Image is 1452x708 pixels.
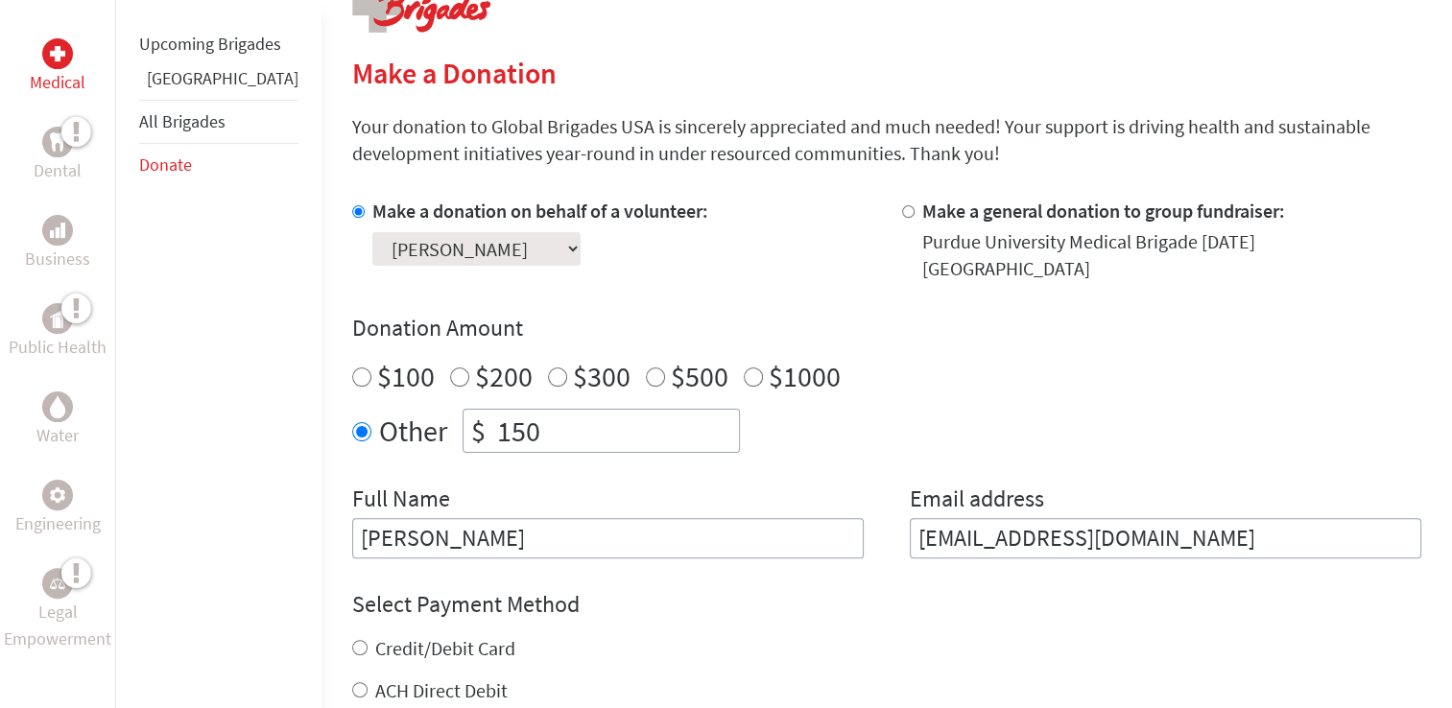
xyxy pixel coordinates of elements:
[464,410,493,452] div: $
[50,46,65,61] img: Medical
[50,223,65,238] img: Business
[922,228,1421,282] div: Purdue University Medical Brigade [DATE] [GEOGRAPHIC_DATA]
[25,215,90,272] a: BusinessBusiness
[352,56,1421,90] h2: Make a Donation
[36,422,79,449] p: Water
[50,578,65,589] img: Legal Empowerment
[769,358,841,394] label: $1000
[42,38,73,69] div: Medical
[42,480,73,510] div: Engineering
[910,484,1044,518] label: Email address
[34,127,82,184] a: DentalDental
[379,409,447,453] label: Other
[9,303,107,361] a: Public HealthPublic Health
[352,313,1421,343] h4: Donation Amount
[671,358,728,394] label: $500
[50,487,65,503] img: Engineering
[147,67,298,89] a: [GEOGRAPHIC_DATA]
[352,518,864,558] input: Enter Full Name
[42,391,73,422] div: Water
[910,518,1421,558] input: Your Email
[922,199,1285,223] label: Make a general donation to group fundraiser:
[42,568,73,599] div: Legal Empowerment
[139,110,226,132] a: All Brigades
[15,480,101,537] a: EngineeringEngineering
[139,33,281,55] a: Upcoming Brigades
[15,510,101,537] p: Engineering
[34,157,82,184] p: Dental
[375,636,515,660] label: Credit/Debit Card
[493,410,739,452] input: Enter Amount
[375,678,508,702] label: ACH Direct Debit
[139,153,192,176] a: Donate
[42,303,73,334] div: Public Health
[50,309,65,328] img: Public Health
[30,69,85,96] p: Medical
[352,113,1421,167] p: Your donation to Global Brigades USA is sincerely appreciated and much needed! Your support is dr...
[36,391,79,449] a: WaterWater
[352,589,1421,620] h4: Select Payment Method
[139,100,298,144] li: All Brigades
[42,215,73,246] div: Business
[42,127,73,157] div: Dental
[573,358,631,394] label: $300
[30,38,85,96] a: MedicalMedical
[4,568,111,652] a: Legal EmpowermentLegal Empowerment
[25,246,90,272] p: Business
[4,599,111,652] p: Legal Empowerment
[139,65,298,100] li: Panama
[139,23,298,65] li: Upcoming Brigades
[139,144,298,186] li: Donate
[475,358,533,394] label: $200
[50,395,65,417] img: Water
[352,484,450,518] label: Full Name
[9,334,107,361] p: Public Health
[372,199,708,223] label: Make a donation on behalf of a volunteer:
[50,132,65,151] img: Dental
[377,358,435,394] label: $100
